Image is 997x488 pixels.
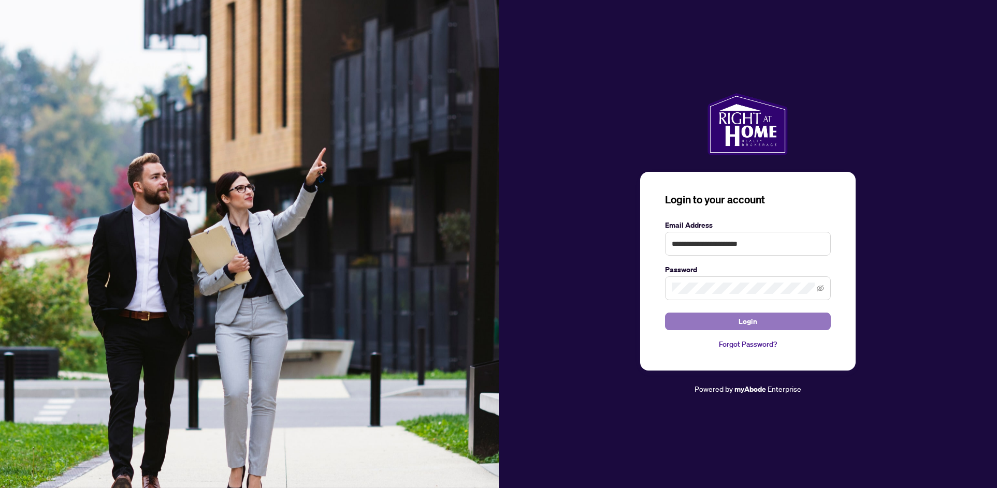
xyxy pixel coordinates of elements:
img: ma-logo [707,93,788,155]
button: Login [665,313,831,330]
label: Password [665,264,831,275]
span: Login [739,313,757,330]
span: eye-invisible [817,285,824,292]
span: Powered by [695,384,733,393]
a: myAbode [734,383,766,395]
h3: Login to your account [665,193,831,207]
span: Enterprise [768,384,801,393]
a: Forgot Password? [665,338,831,350]
label: Email Address [665,219,831,231]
